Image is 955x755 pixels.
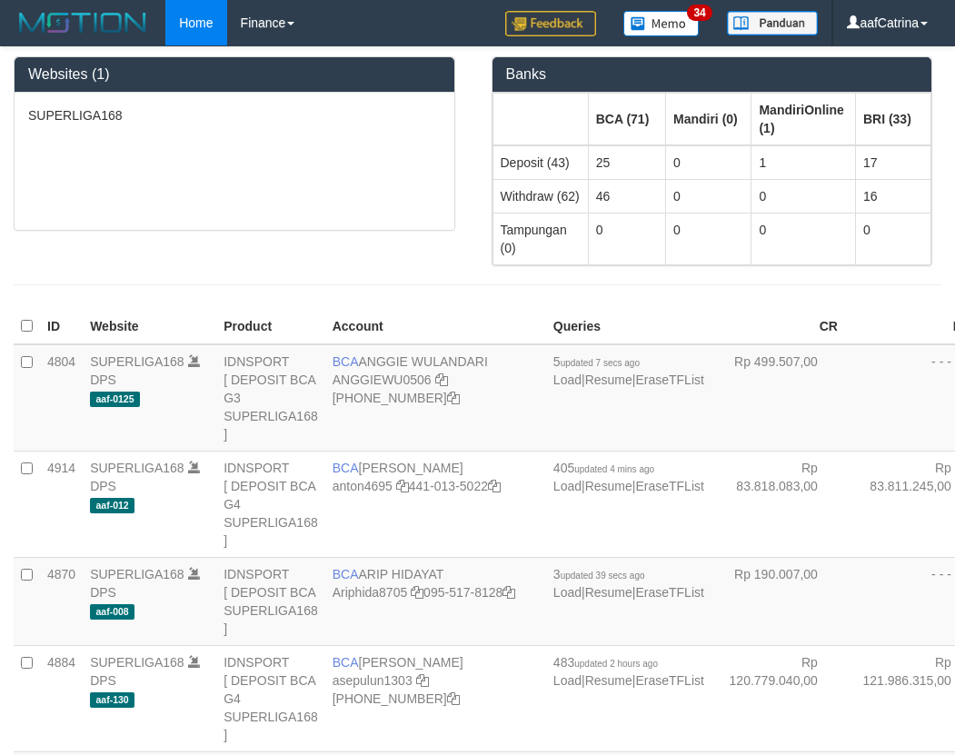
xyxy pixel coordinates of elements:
td: 0 [855,213,930,264]
td: Rp 190.007,00 [711,557,845,645]
span: updated 4 mins ago [574,464,654,474]
td: 4884 [40,645,83,751]
th: Account [325,309,546,344]
td: 0 [665,145,751,180]
span: 483 [553,655,658,670]
a: Copy asepulun1303 to clipboard [416,673,429,688]
td: Rp 83.818.083,00 [711,451,845,557]
a: Resume [585,479,632,493]
a: EraseTFList [635,673,703,688]
td: Rp 499.507,00 [711,344,845,452]
a: Copy 4410135022 to clipboard [488,479,501,493]
span: 3 [553,567,645,581]
img: MOTION_logo.png [14,9,152,36]
a: SUPERLIGA168 [90,567,184,581]
td: 17 [855,145,930,180]
span: 405 [553,461,654,475]
th: Group: activate to sort column ascending [665,93,751,145]
a: SUPERLIGA168 [90,354,184,369]
th: ID [40,309,83,344]
a: ANGGIEWU0506 [333,373,432,387]
span: updated 7 secs ago [561,358,640,368]
td: 25 [588,145,665,180]
p: SUPERLIGA168 [28,106,441,124]
th: Website [83,309,216,344]
td: ARIP HIDAYAT 095-517-8128 [325,557,546,645]
td: DPS [83,344,216,452]
span: | | [553,461,704,493]
td: 0 [588,213,665,264]
span: aaf-0125 [90,392,140,407]
a: Copy anton4695 to clipboard [396,479,409,493]
th: Group: activate to sort column ascending [588,93,665,145]
span: aaf-012 [90,498,134,513]
a: Resume [585,373,632,387]
td: 0 [751,213,855,264]
a: Resume [585,585,632,600]
span: 5 [553,354,640,369]
th: Group: activate to sort column ascending [855,93,930,145]
td: 1 [751,145,855,180]
td: 0 [665,179,751,213]
a: anton4695 [333,479,393,493]
span: | | [553,354,704,387]
td: ANGGIE WULANDARI [PHONE_NUMBER] [325,344,546,452]
td: 46 [588,179,665,213]
a: SUPERLIGA168 [90,461,184,475]
td: Withdraw (62) [492,179,588,213]
img: Button%20Memo.svg [623,11,700,36]
th: Group: activate to sort column ascending [492,93,588,145]
a: Ariphida8705 [333,585,408,600]
a: Load [553,479,582,493]
td: IDNSPORT [ DEPOSIT BCA G4 SUPERLIGA168 ] [216,451,325,557]
th: Group: activate to sort column ascending [751,93,855,145]
h3: Websites (1) [28,66,441,83]
th: CR [711,309,845,344]
span: aaf-130 [90,692,134,708]
th: Product [216,309,325,344]
td: 0 [665,213,751,264]
th: Queries [546,309,711,344]
td: [PERSON_NAME] [PHONE_NUMBER] [325,645,546,751]
a: Load [553,673,582,688]
span: BCA [333,567,359,581]
a: asepulun1303 [333,673,413,688]
span: updated 39 secs ago [561,571,645,581]
span: 34 [687,5,711,21]
span: aaf-008 [90,604,134,620]
td: IDNSPORT [ DEPOSIT BCA G4 SUPERLIGA168 ] [216,645,325,751]
td: 4914 [40,451,83,557]
h3: Banks [506,66,919,83]
a: SUPERLIGA168 [90,655,184,670]
td: 4870 [40,557,83,645]
td: 16 [855,179,930,213]
a: Resume [585,673,632,688]
td: IDNSPORT [ DEPOSIT BCA SUPERLIGA168 ] [216,557,325,645]
td: DPS [83,645,216,751]
img: panduan.png [727,11,818,35]
span: BCA [333,655,359,670]
a: Copy Ariphida8705 to clipboard [411,585,423,600]
a: Load [553,585,582,600]
a: Copy 0955178128 to clipboard [502,585,515,600]
a: Load [553,373,582,387]
td: Deposit (43) [492,145,588,180]
a: EraseTFList [635,373,703,387]
a: Copy 4062281875 to clipboard [447,691,460,706]
td: Tampungan (0) [492,213,588,264]
a: Copy ANGGIEWU0506 to clipboard [435,373,448,387]
td: IDNSPORT [ DEPOSIT BCA G3 SUPERLIGA168 ] [216,344,325,452]
td: DPS [83,557,216,645]
span: updated 2 hours ago [574,659,658,669]
a: Copy 4062213373 to clipboard [447,391,460,405]
td: [PERSON_NAME] 441-013-5022 [325,451,546,557]
span: BCA [333,354,359,369]
td: 4804 [40,344,83,452]
a: EraseTFList [635,479,703,493]
span: BCA [333,461,359,475]
img: Feedback.jpg [505,11,596,36]
a: EraseTFList [635,585,703,600]
td: Rp 120.779.040,00 [711,645,845,751]
td: 0 [751,179,855,213]
td: DPS [83,451,216,557]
